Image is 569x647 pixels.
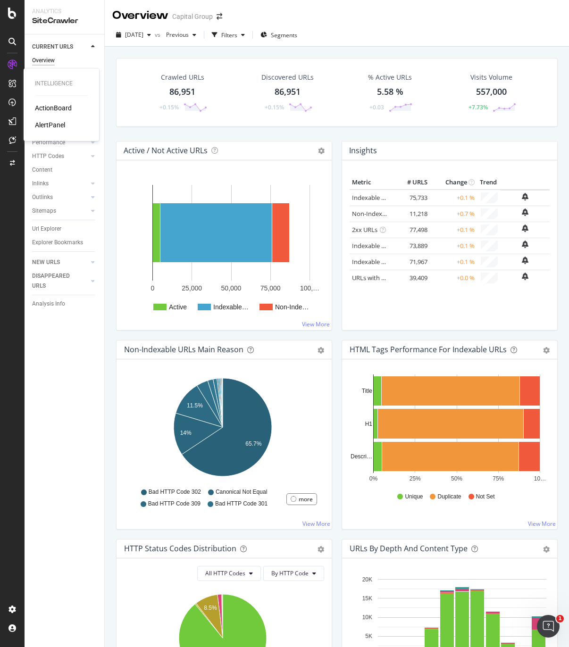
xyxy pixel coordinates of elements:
[35,80,88,88] div: Intelligence
[362,388,373,394] text: Title
[350,175,392,190] th: Metric
[430,175,477,190] th: Change
[543,546,550,553] div: gear
[180,430,192,436] text: 14%
[32,271,80,291] div: DISAPPEARED URLS
[392,190,430,206] td: 75,733
[405,493,423,501] span: Unique
[469,103,488,111] div: +7.73%
[451,475,462,482] text: 50%
[32,165,52,175] div: Content
[221,284,242,292] text: 50,000
[430,222,477,238] td: +0.1 %
[187,402,203,409] text: 11.5%
[350,345,507,354] div: HTML Tags Performance for Indexable URLs
[32,16,97,26] div: SiteCrawler
[32,179,49,189] div: Inlinks
[299,495,313,503] div: more
[263,566,324,581] button: By HTTP Code
[182,284,202,292] text: 25,000
[124,374,321,484] svg: A chart.
[318,148,325,154] i: Options
[32,138,88,148] a: Performance
[430,254,477,270] td: +0.1 %
[352,225,377,234] a: 2xx URLs
[430,206,477,222] td: +0.7 %
[32,56,98,66] a: Overview
[377,86,403,98] div: 5.58 %
[261,73,314,82] div: Discovered URLs
[493,475,504,482] text: 75%
[32,299,65,309] div: Analysis Info
[318,347,324,354] div: gear
[365,633,372,639] text: 5K
[534,475,546,482] text: 10…
[124,175,321,323] svg: A chart.
[32,192,88,202] a: Outlinks
[522,241,528,248] div: bell-plus
[369,103,384,111] div: +0.03
[32,151,64,161] div: HTTP Codes
[169,303,187,311] text: Active
[522,193,528,200] div: bell-plus
[32,238,98,248] a: Explorer Bookmarks
[159,103,179,111] div: +0.15%
[32,206,88,216] a: Sitemaps
[216,488,267,496] span: Canonical Not Equal
[32,42,88,52] a: CURRENT URLS
[32,224,98,234] a: Url Explorer
[32,192,53,202] div: Outlinks
[352,209,410,218] a: Non-Indexable URLs
[352,274,421,282] a: URLs with 1 Follow Inlink
[476,86,507,98] div: 557,000
[352,241,431,250] a: Indexable URLs with Bad H1
[35,120,65,130] a: AlertPanel
[32,206,56,216] div: Sitemaps
[392,270,430,286] td: 39,409
[151,284,155,292] text: 0
[162,31,189,39] span: Previous
[32,238,83,248] div: Explorer Bookmarks
[32,224,61,234] div: Url Explorer
[35,103,72,113] div: ActionBoard
[392,206,430,222] td: 11,218
[32,257,88,267] a: NEW URLS
[537,615,560,638] iframe: Intercom live chat
[349,144,377,157] h4: Insights
[369,475,378,482] text: 0%
[300,284,319,292] text: 100,…
[217,13,222,20] div: arrow-right-arrow-left
[162,27,200,42] button: Previous
[257,27,301,42] button: Segments
[125,31,143,39] span: 2025 Aug. 15th
[352,257,455,266] a: Indexable URLs with Bad Description
[32,257,60,267] div: NEW URLS
[32,138,65,148] div: Performance
[32,8,97,16] div: Analytics
[271,31,297,39] span: Segments
[392,222,430,238] td: 77,498
[351,453,372,460] text: Descri…
[362,576,372,583] text: 20K
[32,299,98,309] a: Analysis Info
[302,520,330,528] a: View More
[32,179,88,189] a: Inlinks
[543,347,550,354] div: gear
[275,86,301,98] div: 86,951
[208,27,249,42] button: Filters
[275,303,309,311] text: Non-Inde…
[204,605,217,611] text: 8.5%
[221,31,237,39] div: Filters
[352,193,395,202] a: Indexable URLs
[260,284,281,292] text: 75,000
[155,31,162,39] span: vs
[350,374,546,484] svg: A chart.
[522,208,528,216] div: bell-plus
[124,144,208,157] h4: Active / Not Active URLs
[172,12,213,21] div: Capital Group
[265,103,284,111] div: +0.15%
